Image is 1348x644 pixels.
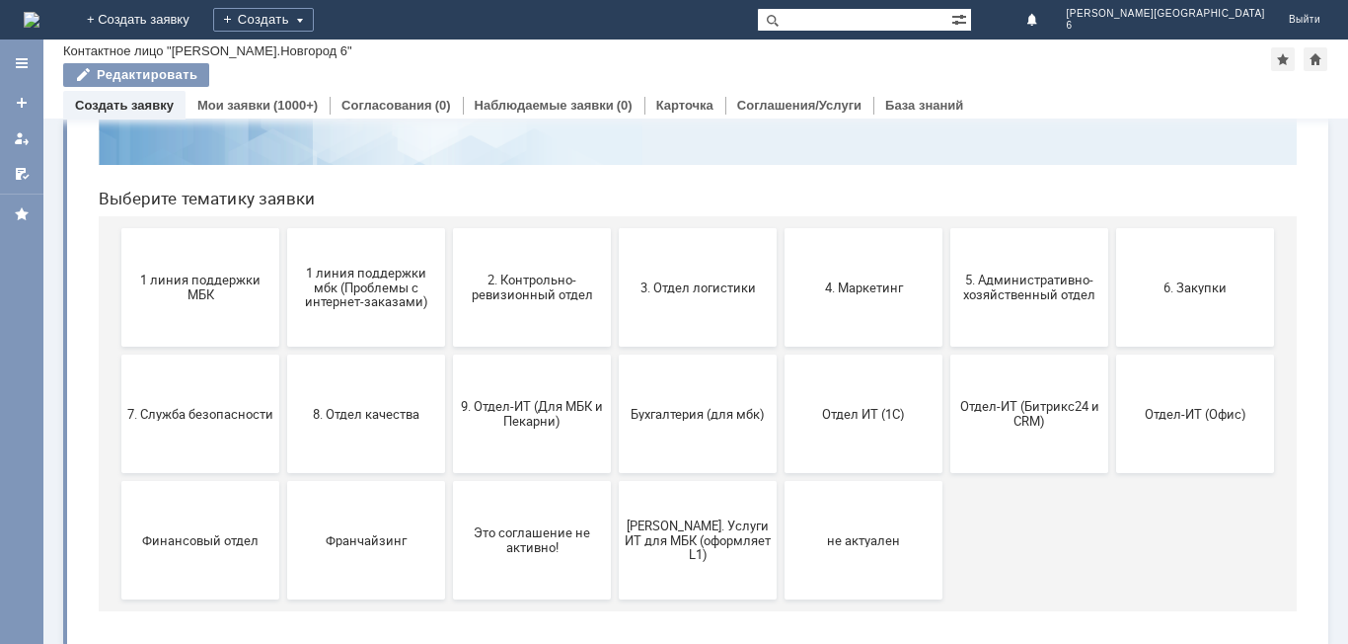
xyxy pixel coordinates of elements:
a: Наблюдаемые заявки [475,98,614,113]
a: Мои заявки [197,98,270,113]
button: 1 линия поддержки МБК [38,237,196,356]
span: [PERSON_NAME][GEOGRAPHIC_DATA] [1067,8,1265,20]
button: 3. Отдел логистики [536,237,694,356]
button: 4. Маркетинг [702,237,860,356]
span: 4. Маркетинг [708,288,854,303]
button: 6. Закупки [1033,237,1191,356]
button: 8. Отдел качества [204,363,362,482]
div: Создать [213,8,314,32]
button: 7. Служба безопасности [38,363,196,482]
span: Франчайзинг [210,541,356,556]
span: Отдел-ИТ (Офис) [1039,415,1185,430]
div: Добавить в избранное [1271,47,1295,71]
a: Перейти на домашнюю страницу [24,12,39,28]
span: Расширенный поиск [951,9,971,28]
button: Отдел-ИТ (Офис) [1033,363,1191,482]
a: База знаний [885,98,963,113]
a: Согласования [341,98,432,113]
button: Финансовый отдел [38,490,196,608]
span: Отдел ИТ (1С) [708,415,854,430]
button: Отдел ИТ (1С) [702,363,860,482]
a: Карточка [656,98,713,113]
div: Сделать домашней страницей [1304,47,1327,71]
a: Мои заявки [6,122,37,154]
button: 1 линия поддержки мбк (Проблемы с интернет-заказами) [204,237,362,356]
span: Финансовый отдел [44,541,190,556]
span: 1 линия поддержки МБК [44,282,190,311]
a: Создать заявку [6,87,37,119]
button: Франчайзинг [204,490,362,608]
button: 9. Отдел-ИТ (Для МБК и Пекарни) [370,363,528,482]
a: Соглашения/Услуги [737,98,861,113]
a: Мои согласования [6,158,37,190]
div: (1000+) [273,98,318,113]
span: 7. Служба безопасности [44,415,190,430]
span: 3. Отдел логистики [542,288,688,303]
header: Выберите тематику заявки [16,198,1214,217]
label: Воспользуйтесь поиском [417,48,812,68]
span: 8. Отдел качества [210,415,356,430]
span: 1 линия поддержки мбк (Проблемы с интернет-заказами) [210,274,356,318]
span: не актуален [708,541,854,556]
span: 5. Административно-хозяйственный отдел [873,282,1019,311]
input: Например, почта или справка [417,88,812,124]
button: 5. Административно-хозяйственный отдел [867,237,1025,356]
div: (0) [435,98,451,113]
div: (0) [617,98,633,113]
a: Создать заявку [75,98,174,113]
button: [PERSON_NAME]. Услуги ИТ для МБК (оформляет L1) [536,490,694,608]
span: 6 [1067,20,1265,32]
img: logo [24,12,39,28]
span: 2. Контрольно-ревизионный отдел [376,282,522,311]
button: Это соглашение не активно! [370,490,528,608]
span: 6. Закупки [1039,288,1185,303]
button: не актуален [702,490,860,608]
div: Контактное лицо "[PERSON_NAME].Новгород 6" [63,43,352,58]
button: Бухгалтерия (для мбк) [536,363,694,482]
span: Бухгалтерия (для мбк) [542,415,688,430]
span: Это соглашение не активно! [376,534,522,564]
button: 2. Контрольно-ревизионный отдел [370,237,528,356]
button: Отдел-ИТ (Битрикс24 и CRM) [867,363,1025,482]
span: [PERSON_NAME]. Услуги ИТ для МБК (оформляет L1) [542,526,688,571]
span: 9. Отдел-ИТ (Для МБК и Пекарни) [376,408,522,438]
span: Отдел-ИТ (Битрикс24 и CRM) [873,408,1019,438]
